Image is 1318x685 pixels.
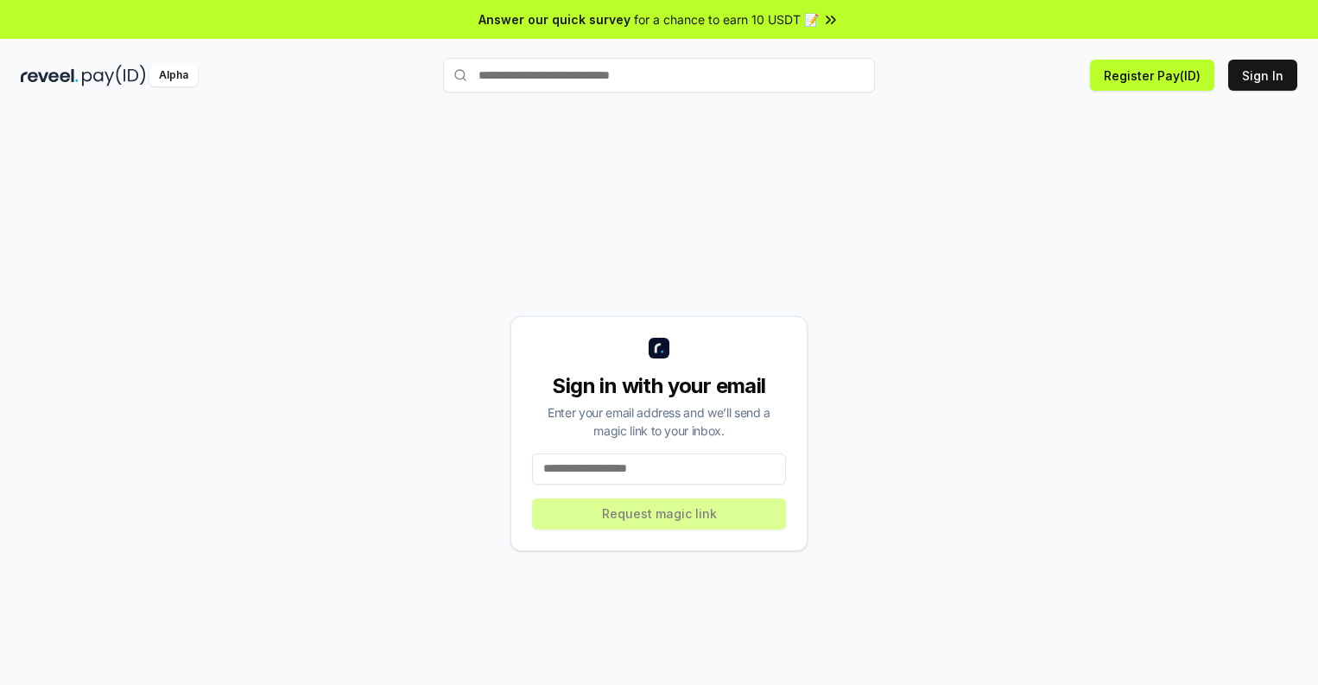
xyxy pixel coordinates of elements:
span: for a chance to earn 10 USDT 📝 [634,10,819,29]
div: Alpha [149,65,198,86]
button: Register Pay(ID) [1090,60,1214,91]
img: logo_small [649,338,669,358]
img: pay_id [82,65,146,86]
span: Answer our quick survey [478,10,630,29]
button: Sign In [1228,60,1297,91]
div: Enter your email address and we’ll send a magic link to your inbox. [532,403,786,440]
div: Sign in with your email [532,372,786,400]
img: reveel_dark [21,65,79,86]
